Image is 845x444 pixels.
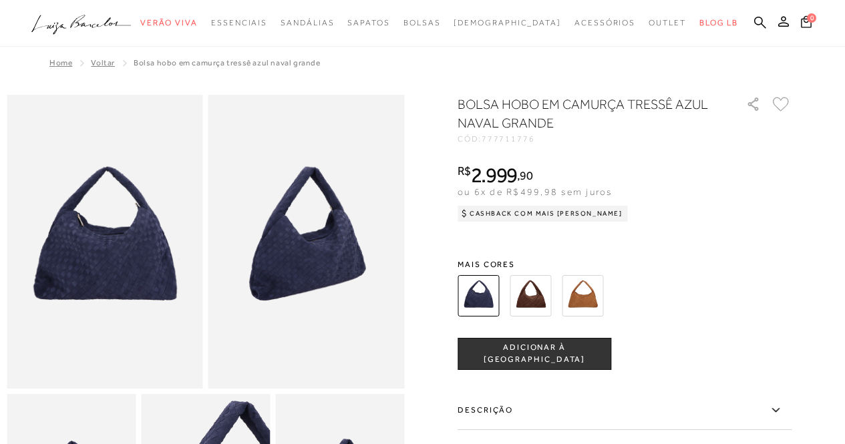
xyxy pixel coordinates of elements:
img: BOLSA HOBO EM CAMURÇA TRESSÊ CARAMELO GRANDE [562,275,603,316]
h1: BOLSA HOBO EM CAMURÇA TRESSÊ AZUL NAVAL GRANDE [458,95,708,132]
a: categoryNavScreenReaderText [649,11,686,35]
span: Outlet [649,18,686,27]
i: , [517,170,532,182]
button: 0 [797,15,816,33]
span: ADICIONAR À [GEOGRAPHIC_DATA] [458,342,611,365]
a: Voltar [91,58,115,67]
button: ADICIONAR À [GEOGRAPHIC_DATA] [458,338,611,370]
img: BOLSA HOBO EM CAMURÇA TRESSÊ AZUL NAVAL GRANDE [458,275,499,316]
span: Bolsas [403,18,441,27]
span: 777711776 [482,134,535,144]
span: Mais cores [458,260,792,268]
a: categoryNavScreenReaderText [403,11,441,35]
span: Acessórios [574,18,635,27]
label: Descrição [458,391,792,430]
span: BLOG LB [699,18,738,27]
span: ou 6x de R$499,98 sem juros [458,186,612,197]
a: noSubCategoriesText [454,11,561,35]
span: Verão Viva [140,18,198,27]
span: BOLSA HOBO EM CAMURÇA TRESSÊ AZUL NAVAL GRANDE [134,58,321,67]
a: BLOG LB [699,11,738,35]
div: CÓD: [458,135,725,143]
a: categoryNavScreenReaderText [211,11,267,35]
span: Sandálias [281,18,334,27]
span: Essenciais [211,18,267,27]
span: Sapatos [347,18,389,27]
a: categoryNavScreenReaderText [140,11,198,35]
span: 2.999 [471,163,518,187]
img: image [208,95,405,389]
span: 90 [520,168,532,182]
i: R$ [458,165,471,177]
img: BOLSA HOBO EM CAMURÇA TRESSÊ CAFÉ GRANDE [510,275,551,316]
div: Cashback com Mais [PERSON_NAME] [458,206,628,222]
a: Home [49,58,72,67]
a: categoryNavScreenReaderText [347,11,389,35]
img: image [7,95,203,389]
span: [DEMOGRAPHIC_DATA] [454,18,561,27]
a: categoryNavScreenReaderText [574,11,635,35]
span: 0 [807,13,816,23]
a: categoryNavScreenReaderText [281,11,334,35]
